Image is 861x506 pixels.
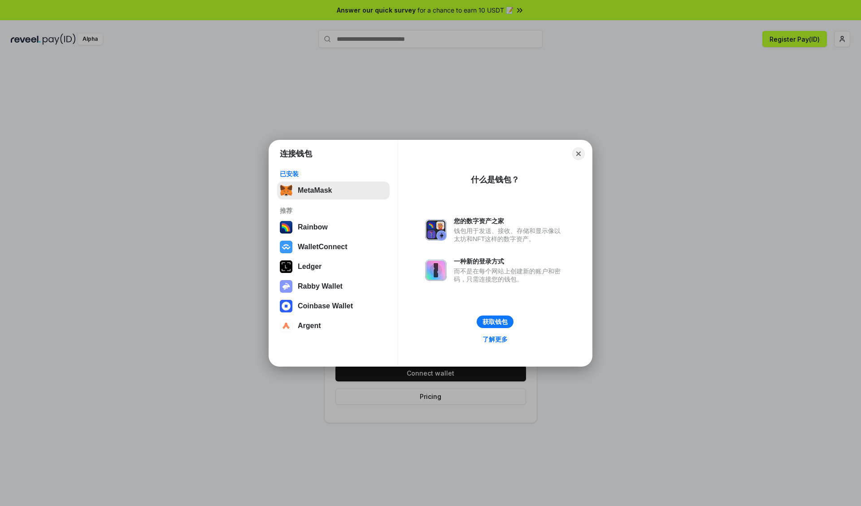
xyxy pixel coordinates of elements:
[454,257,565,265] div: 一种新的登录方式
[280,170,387,178] div: 已安装
[280,207,387,215] div: 推荐
[477,316,513,328] button: 获取钱包
[454,217,565,225] div: 您的数字资产之家
[280,320,292,332] img: svg+xml,%3Csvg%20width%3D%2228%22%20height%3D%2228%22%20viewBox%3D%220%200%2028%2028%22%20fill%3D...
[298,282,343,290] div: Rabby Wallet
[280,148,312,159] h1: 连接钱包
[483,335,508,343] div: 了解更多
[425,219,447,241] img: svg+xml,%3Csvg%20xmlns%3D%22http%3A%2F%2Fwww.w3.org%2F2000%2Fsvg%22%20fill%3D%22none%22%20viewBox...
[277,277,390,295] button: Rabby Wallet
[280,221,292,234] img: svg+xml,%3Csvg%20width%3D%22120%22%20height%3D%22120%22%20viewBox%3D%220%200%20120%20120%22%20fil...
[298,263,322,271] div: Ledger
[280,300,292,312] img: svg+xml,%3Csvg%20width%3D%2228%22%20height%3D%2228%22%20viewBox%3D%220%200%2028%2028%22%20fill%3D...
[277,297,390,315] button: Coinbase Wallet
[454,267,565,283] div: 而不是在每个网站上创建新的账户和密码，只需连接您的钱包。
[277,218,390,236] button: Rainbow
[277,238,390,256] button: WalletConnect
[277,182,390,199] button: MetaMask
[280,280,292,293] img: svg+xml,%3Csvg%20xmlns%3D%22http%3A%2F%2Fwww.w3.org%2F2000%2Fsvg%22%20fill%3D%22none%22%20viewBox...
[298,223,328,231] div: Rainbow
[280,260,292,273] img: svg+xml,%3Csvg%20xmlns%3D%22http%3A%2F%2Fwww.w3.org%2F2000%2Fsvg%22%20width%3D%2228%22%20height%3...
[483,318,508,326] div: 获取钱包
[277,317,390,335] button: Argent
[298,243,348,251] div: WalletConnect
[277,258,390,276] button: Ledger
[425,259,447,281] img: svg+xml,%3Csvg%20xmlns%3D%22http%3A%2F%2Fwww.w3.org%2F2000%2Fsvg%22%20fill%3D%22none%22%20viewBox...
[298,186,332,195] div: MetaMask
[298,302,353,310] div: Coinbase Wallet
[471,174,519,185] div: 什么是钱包？
[280,241,292,253] img: svg+xml,%3Csvg%20width%3D%2228%22%20height%3D%2228%22%20viewBox%3D%220%200%2028%2028%22%20fill%3D...
[572,147,585,160] button: Close
[477,333,513,345] a: 了解更多
[454,227,565,243] div: 钱包用于发送、接收、存储和显示像以太坊和NFT这样的数字资产。
[280,184,292,197] img: svg+xml,%3Csvg%20fill%3D%22none%22%20height%3D%2233%22%20viewBox%3D%220%200%2035%2033%22%20width%...
[298,322,321,330] div: Argent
